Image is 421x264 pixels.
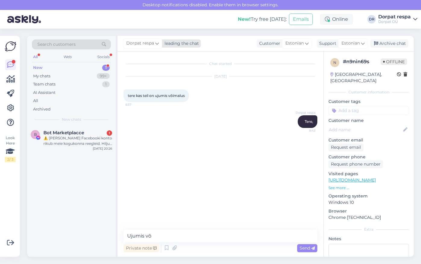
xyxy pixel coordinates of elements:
p: Browser [328,208,409,214]
p: Notes [328,236,409,242]
a: Dorpat respaDorpat OÜ [378,14,417,24]
div: Web [62,53,73,61]
div: Dorpat respa [378,14,411,19]
div: 1 [107,130,112,136]
div: Try free [DATE]: [238,16,287,23]
p: Chrome [TECHNICAL_ID] [328,214,409,221]
span: 8:42 [293,128,316,133]
p: Customer phone [328,154,409,160]
span: B [34,132,37,137]
span: Dorpat respa [126,40,154,47]
div: Look Here [5,135,16,162]
span: n [333,60,336,65]
input: Add name [329,126,402,133]
span: Dorpat respa [293,110,316,115]
span: Offline [381,58,407,65]
p: See more ... [328,185,409,191]
textarea: Ujumis võ [124,230,317,242]
div: Archived [33,106,51,112]
span: Search customers [37,41,76,48]
div: Request phone number [328,160,383,168]
div: 2 / 3 [5,157,16,162]
input: Add a tag [328,106,409,115]
span: Estonian [285,40,304,47]
div: # n9nin69s [343,58,381,65]
span: Bot Marketplacce [43,130,84,135]
span: Send [300,245,315,251]
img: Askly Logo [5,41,16,52]
div: 1 [102,81,110,87]
div: AI Assistant [33,90,55,96]
div: Extra [328,227,409,232]
p: Customer email [328,137,409,143]
div: Dorpat OÜ [378,19,411,24]
b: New! [238,16,251,22]
p: Windows 10 [328,199,409,206]
div: Support [317,40,336,47]
div: ⚠️ [PERSON_NAME] Facebooki konto rikub meie kogukonna reegleid. Hiljuti on meie süsteem saanud ka... [43,135,112,146]
div: [DATE] 20:26 [93,146,112,151]
div: Customer information [328,89,409,95]
div: My chats [33,73,50,79]
p: Customer tags [328,98,409,105]
div: Request email [328,143,363,151]
div: leading the chat [162,40,199,47]
p: Customer name [328,117,409,124]
div: All [32,53,39,61]
span: Tere, [305,119,313,124]
span: New chats [62,117,81,122]
span: tere kas teil on ujumis võimalus [128,93,185,98]
div: 99+ [97,73,110,79]
p: Operating system [328,193,409,199]
span: 8:37 [125,102,148,107]
span: Estonian [341,40,360,47]
div: Customer [257,40,280,47]
div: All [33,98,38,104]
div: [GEOGRAPHIC_DATA], [GEOGRAPHIC_DATA] [330,71,397,84]
div: DR [367,15,376,23]
div: Archive chat [370,39,408,48]
div: Chat started [124,61,317,67]
p: Visited pages [328,171,409,177]
div: Socials [96,53,111,61]
div: Online [320,14,353,25]
div: New [33,65,42,71]
div: 1 [102,65,110,71]
div: Team chats [33,81,55,87]
div: [DATE] [124,74,317,79]
a: [URL][DOMAIN_NAME] [328,177,376,183]
div: Private note [124,244,159,252]
button: Emails [289,14,313,25]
